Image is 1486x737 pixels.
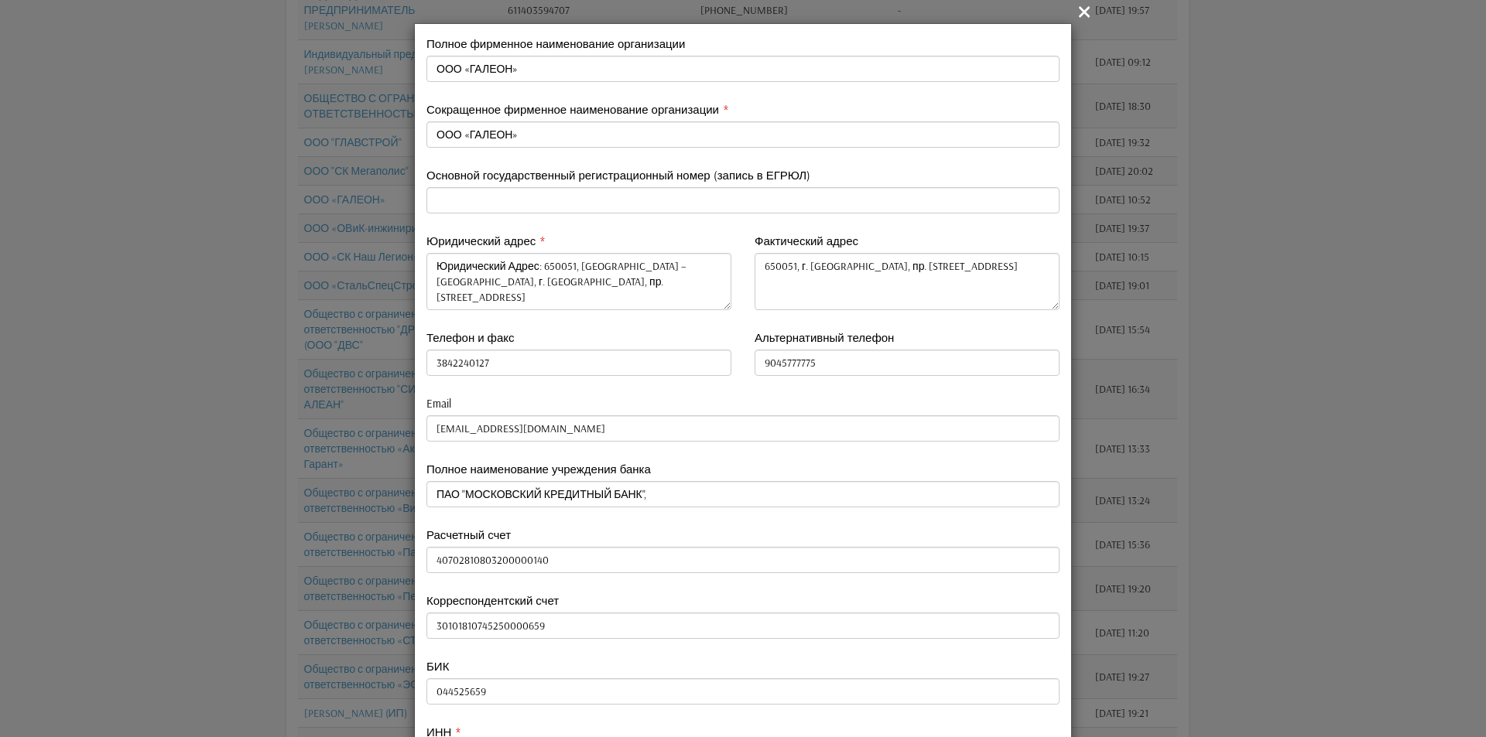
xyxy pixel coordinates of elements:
[426,233,536,249] label: Юридический адрес
[426,461,651,477] label: Полное наименование учреждения банка
[426,658,449,674] label: БИК
[426,527,511,543] label: Расчетный счет
[1075,2,1094,21] button: Close
[426,253,731,310] textarea: Юридический Адрес: 650051, [GEOGRAPHIC_DATA] – [GEOGRAPHIC_DATA], г. [GEOGRAPHIC_DATA], пр. [STRE...
[755,253,1060,310] textarea: 650051, г. [GEOGRAPHIC_DATA], пр. [STREET_ADDRESS]
[426,329,515,346] label: Телефон и факс
[426,36,685,52] label: Полное фирменное наименование организации
[755,233,858,249] label: Фактический адрес
[755,329,894,346] label: Альтернативный телефон
[426,395,451,411] label: Email
[1075,2,1094,21] i: 
[426,167,810,183] label: Основной государственный регистрационный номер (запись в ЕГРЮЛ)
[426,592,559,609] label: Корреспондентский счет
[426,101,719,118] label: Сокращенное фирменное наименование организации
